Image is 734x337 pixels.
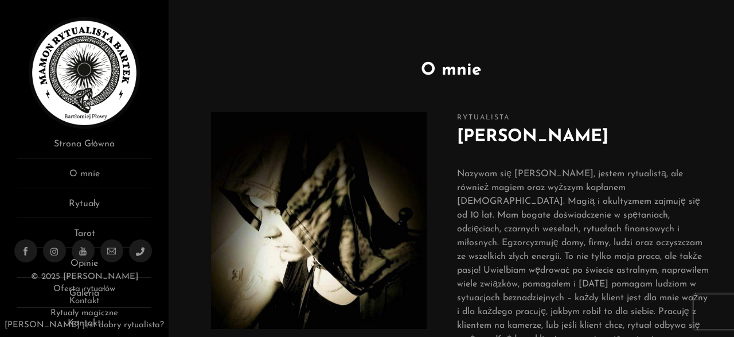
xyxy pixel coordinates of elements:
[17,167,151,188] a: O mnie
[186,57,717,83] h1: O mnie
[17,227,151,248] a: Tarot
[17,137,151,158] a: Strona Główna
[29,17,140,129] img: Rytualista Bartek
[5,321,164,330] a: [PERSON_NAME] jest dobry rytualista?
[50,309,118,317] a: Rytuały magiczne
[53,285,115,293] a: Oferta rytuałów
[457,124,711,150] h2: [PERSON_NAME]
[457,112,711,124] span: Rytualista
[69,297,99,305] a: Kontakt
[17,197,151,218] a: Rytuały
